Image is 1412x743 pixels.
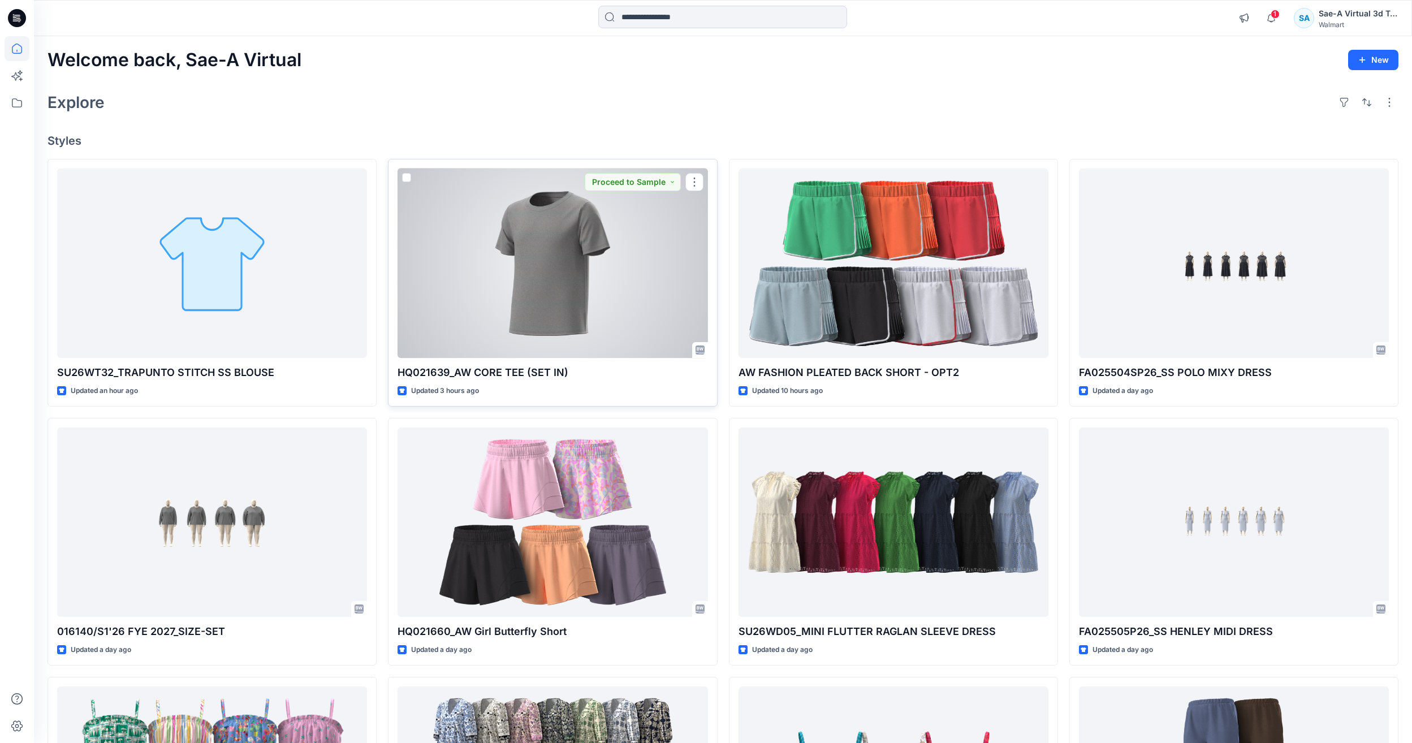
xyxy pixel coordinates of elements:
[71,644,131,656] p: Updated a day ago
[57,427,367,617] a: 016140/S1'26 FYE 2027_SIZE-SET
[1093,385,1153,397] p: Updated a day ago
[739,365,1048,381] p: AW FASHION PLEATED BACK SHORT - OPT2
[398,169,707,358] a: HQ021639_AW CORE TEE (SET IN)
[1079,169,1389,358] a: FA025504SP26_SS POLO MIXY DRESS
[739,427,1048,617] a: SU26WD05_MINI FLUTTER RAGLAN SLEEVE DRESS
[1079,427,1389,617] a: FA025505P26_SS HENLEY MIDI DRESS
[1271,10,1280,19] span: 1
[48,50,301,71] h2: Welcome back, Sae-A Virtual
[411,644,472,656] p: Updated a day ago
[57,365,367,381] p: SU26WT32_TRAPUNTO STITCH SS BLOUSE
[752,644,813,656] p: Updated a day ago
[48,93,105,111] h2: Explore
[57,624,367,640] p: 016140/S1'26 FYE 2027_SIZE-SET
[1093,644,1153,656] p: Updated a day ago
[1294,8,1314,28] div: SA
[1079,624,1389,640] p: FA025505P26_SS HENLEY MIDI DRESS
[752,385,823,397] p: Updated 10 hours ago
[71,385,138,397] p: Updated an hour ago
[398,624,707,640] p: HQ021660_AW Girl Butterfly Short
[1079,365,1389,381] p: FA025504SP26_SS POLO MIXY DRESS
[1348,50,1398,70] button: New
[57,169,367,358] a: SU26WT32_TRAPUNTO STITCH SS BLOUSE
[739,169,1048,358] a: AW FASHION PLEATED BACK SHORT - OPT2
[1319,20,1398,29] div: Walmart
[398,365,707,381] p: HQ021639_AW CORE TEE (SET IN)
[739,624,1048,640] p: SU26WD05_MINI FLUTTER RAGLAN SLEEVE DRESS
[48,134,1398,148] h4: Styles
[398,427,707,617] a: HQ021660_AW Girl Butterfly Short
[411,385,479,397] p: Updated 3 hours ago
[1319,7,1398,20] div: Sae-A Virtual 3d Team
